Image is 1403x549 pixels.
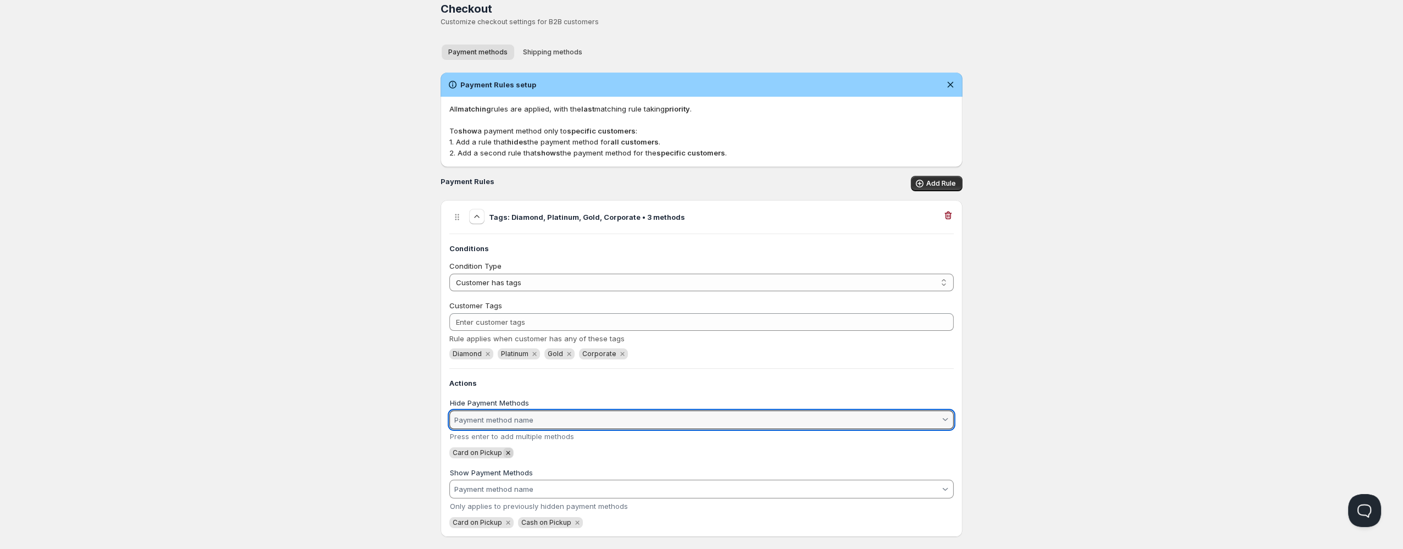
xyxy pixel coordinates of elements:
[453,448,502,457] span: Card on Pickup
[453,480,940,498] input: Payment method name
[450,468,533,477] label: Show Payment Methods
[564,349,574,359] button: Remove Gold
[1348,494,1381,527] iframe: Help Scout Beacon - Open
[567,126,636,135] b: specific customers
[449,313,954,331] input: Enter customer tags
[460,79,536,90] h2: Payment Rules setup
[450,432,954,441] div: Press enter to add multiple methods
[521,518,571,526] span: Cash on Pickup
[448,48,508,57] span: Payment methods
[449,103,954,158] p: All rules are applied, with the matching rule taking . To a payment method only to : 1. Add a rul...
[449,334,625,343] span: Rule applies when customer has any of these tags
[441,2,492,15] span: Checkout
[483,349,493,359] button: Remove Diamond
[449,301,502,310] span: Customer Tags
[450,502,954,511] div: Only applies to previously hidden payment methods
[656,148,725,157] b: specific customers
[610,137,659,146] b: all customers
[507,137,527,146] b: hides
[450,398,529,407] label: Hide Payment Methods
[449,243,954,254] h4: Conditions
[503,518,513,528] button: Remove Card on Pickup
[453,350,482,358] span: Diamond
[665,104,690,113] b: priority
[453,518,502,526] span: Card on Pickup
[458,104,491,113] b: matching
[530,349,539,359] button: Remove Platinum
[441,18,962,26] p: Customize checkout settings for B2B customers
[453,411,940,429] input: Payment method name
[943,77,958,92] button: Dismiss notification
[523,48,582,57] span: Shipping methods
[441,176,494,191] h2: Payment Rules
[548,350,563,358] span: Gold
[572,518,582,528] button: Remove Cash on Pickup
[449,378,954,389] h4: Actions
[449,262,502,270] span: Condition Type
[458,126,477,135] b: show
[581,104,594,113] b: last
[503,448,513,458] button: Remove Card on Pickup
[926,179,956,188] span: Add Rule
[617,349,627,359] button: Remove Corporate
[537,148,560,157] b: shows
[501,350,528,358] span: Platinum
[911,176,962,191] button: Add Rule
[582,350,616,358] span: Corporate
[489,212,685,223] h3: Tags: Diamond, Platinum, Gold, Corporate • 3 methods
